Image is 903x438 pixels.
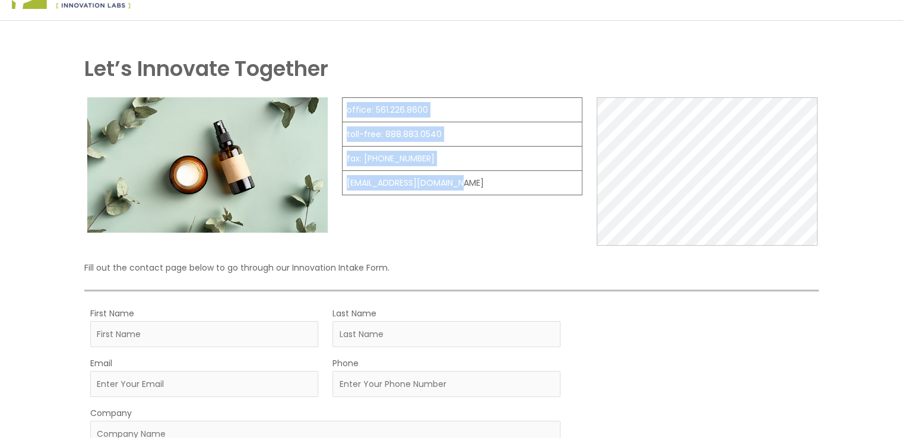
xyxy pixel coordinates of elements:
[90,371,318,397] input: Enter Your Email
[347,153,435,164] a: fax: [PHONE_NUMBER]
[347,128,442,140] a: toll-free: 888.883.0540
[332,356,359,371] label: Phone
[90,356,112,371] label: Email
[84,260,819,275] p: Fill out the contact page below to go through our Innovation Intake Form.
[332,371,560,397] input: Enter Your Phone Number
[84,54,328,83] strong: Let’s Innovate Together
[342,171,582,195] td: [EMAIL_ADDRESS][DOMAIN_NAME]
[347,104,428,116] a: office: 561.226.8600
[332,306,376,321] label: Last Name
[90,405,132,421] label: Company
[90,306,134,321] label: First Name
[90,321,318,347] input: First Name
[332,321,560,347] input: Last Name
[87,97,328,233] img: Contact page image for private label skincare manufacturer Cosmetic solutions shows a skin care b...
